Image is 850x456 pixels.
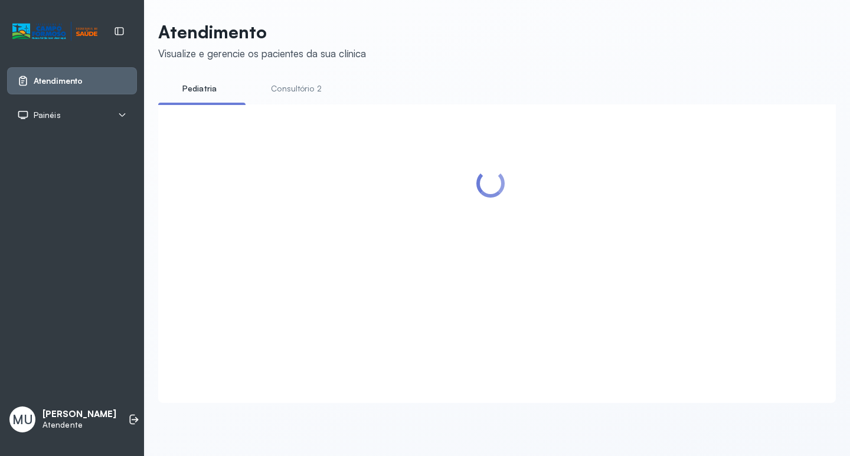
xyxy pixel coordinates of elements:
a: Consultório 2 [255,79,338,99]
p: Atendente [42,420,116,430]
span: Painéis [34,110,61,120]
img: Logotipo do estabelecimento [12,22,97,41]
div: Visualize e gerencie os pacientes da sua clínica [158,47,366,60]
a: Pediatria [158,79,241,99]
span: Atendimento [34,76,83,86]
p: [PERSON_NAME] [42,409,116,420]
p: Atendimento [158,21,366,42]
a: Atendimento [17,75,127,87]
